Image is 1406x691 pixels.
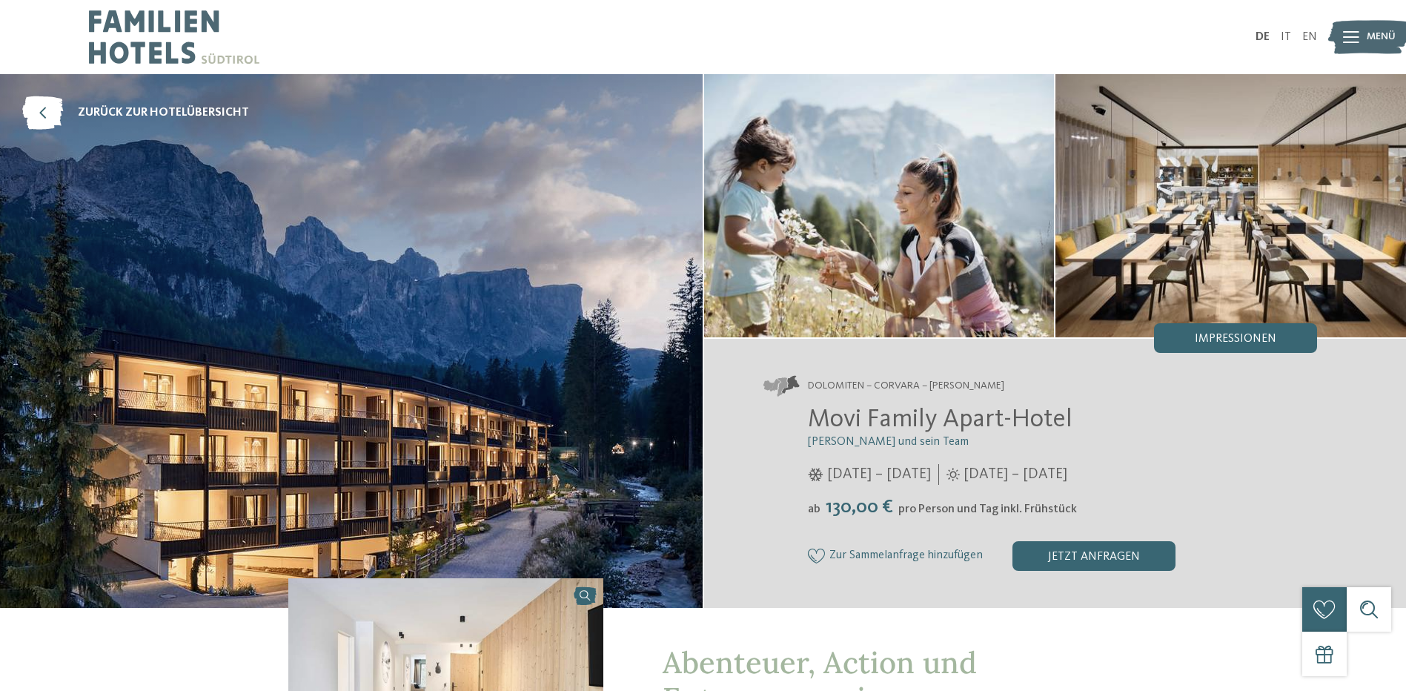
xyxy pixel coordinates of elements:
[898,503,1077,515] span: pro Person und Tag inkl. Frühstück
[946,468,960,481] i: Öffnungszeiten im Sommer
[704,74,1055,337] img: Eine glückliche Familienauszeit in Corvara
[822,497,897,517] span: 130,00 €
[964,464,1067,485] span: [DATE] – [DATE]
[1012,541,1175,571] div: jetzt anfragen
[1055,74,1406,337] img: Eine glückliche Familienauszeit in Corvara
[808,436,969,448] span: [PERSON_NAME] und sein Team
[22,96,249,130] a: zurück zur Hotelübersicht
[1302,31,1317,43] a: EN
[808,468,823,481] i: Öffnungszeiten im Winter
[1256,31,1270,43] a: DE
[827,464,931,485] span: [DATE] – [DATE]
[829,549,983,563] span: Zur Sammelanfrage hinzufügen
[78,105,249,121] span: zurück zur Hotelübersicht
[1367,30,1396,44] span: Menü
[808,406,1072,432] span: Movi Family Apart-Hotel
[1195,333,1276,345] span: Impressionen
[808,503,820,515] span: ab
[1281,31,1291,43] a: IT
[808,379,1004,394] span: Dolomiten – Corvara – [PERSON_NAME]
